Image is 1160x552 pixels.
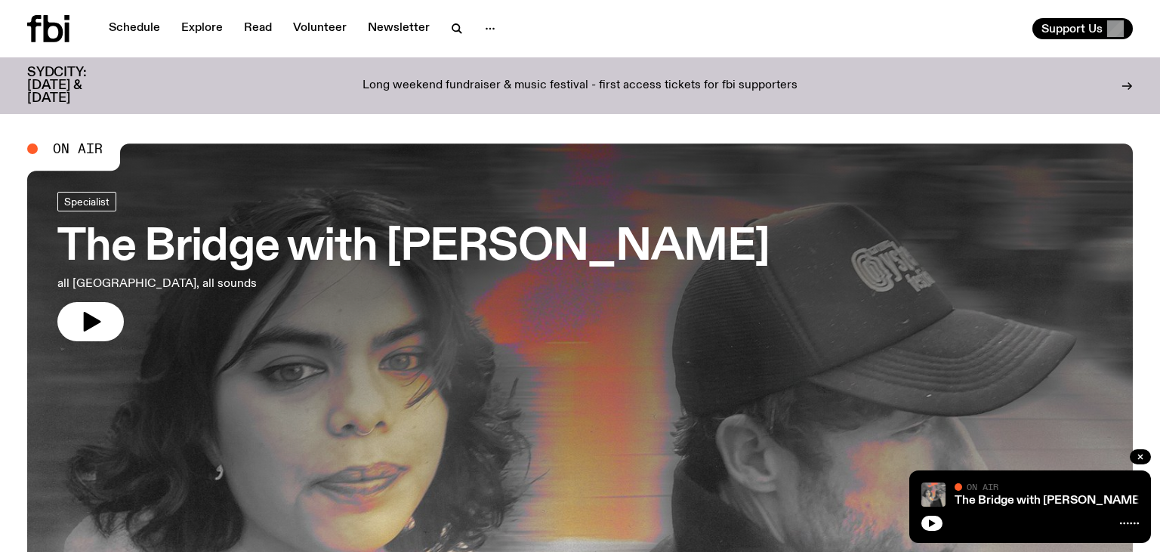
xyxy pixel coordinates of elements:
a: Explore [172,18,232,39]
a: The Bridge with [PERSON_NAME] [955,495,1143,507]
a: Schedule [100,18,169,39]
span: Specialist [64,196,110,207]
a: Newsletter [359,18,439,39]
span: On Air [967,482,998,492]
p: Long weekend fundraiser & music festival - first access tickets for fbi supporters [362,79,797,93]
p: all [GEOGRAPHIC_DATA], all sounds [57,275,444,293]
a: Volunteer [284,18,356,39]
h3: SYDCITY: [DATE] & [DATE] [27,66,124,105]
span: On Air [53,142,103,156]
a: Read [235,18,281,39]
a: The Bridge with [PERSON_NAME]all [GEOGRAPHIC_DATA], all sounds [57,192,770,341]
button: Support Us [1032,18,1133,39]
span: Support Us [1041,22,1103,35]
a: Specialist [57,192,116,211]
h3: The Bridge with [PERSON_NAME] [57,227,770,269]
